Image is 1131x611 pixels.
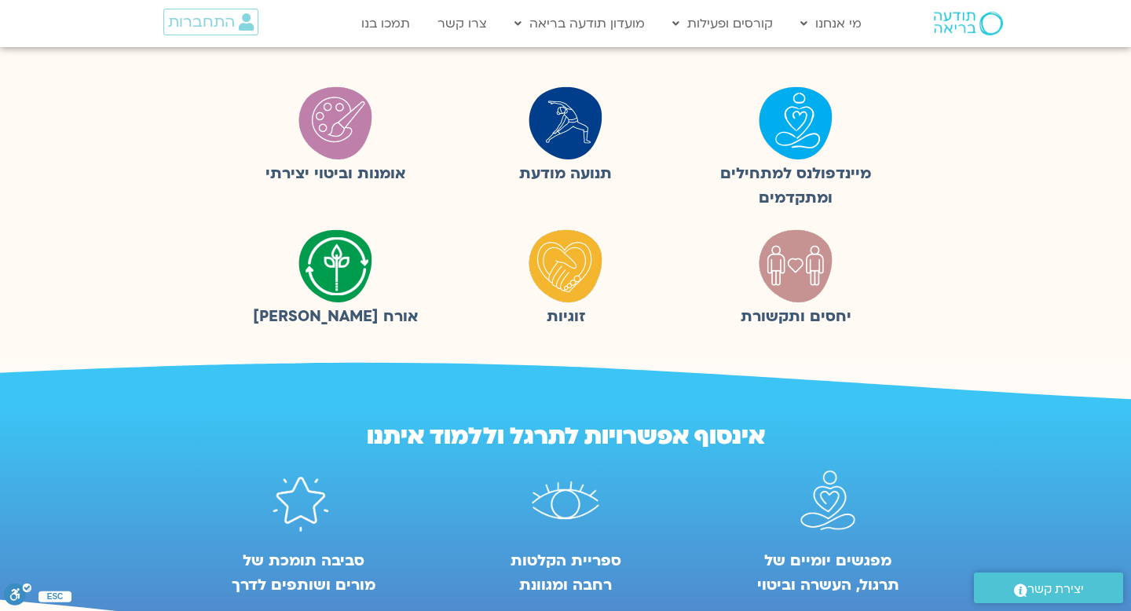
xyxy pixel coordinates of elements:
figcaption: אורח [PERSON_NAME] [228,305,442,329]
a: התחברות [163,9,258,35]
figcaption: יחסים ותקשורת [689,305,903,329]
img: תודעה בריאה [934,12,1003,35]
a: קורסים ופעילות [664,9,781,38]
span: התחברות [168,13,235,31]
a: צרו קשר [430,9,495,38]
figcaption: מפגשים יומיים של תרגול, העשרה וביטוי [756,549,900,598]
a: מועדון תודעה בריאה [507,9,653,38]
a: תמכו בנו [353,9,418,38]
span: יצירת קשר [1027,579,1084,600]
a: יצירת קשר [974,573,1123,603]
h2: אינסוף אפשרויות לתרגל וללמוד איתנו [223,423,908,450]
figcaption: סביבה תומכת של מורים ושותפים לדרך [231,549,375,598]
figcaption: מיינדפולנס למתחילים ומתקדמים [689,162,903,210]
figcaption: אומנות וביטוי יצירתי [228,162,442,186]
figcaption: תנועה מודעת [458,162,672,186]
figcaption: ספריית הקלטות רחבה ומגוונת [493,549,638,598]
figcaption: זוגיות [458,305,672,329]
a: מי אנחנו [792,9,869,38]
